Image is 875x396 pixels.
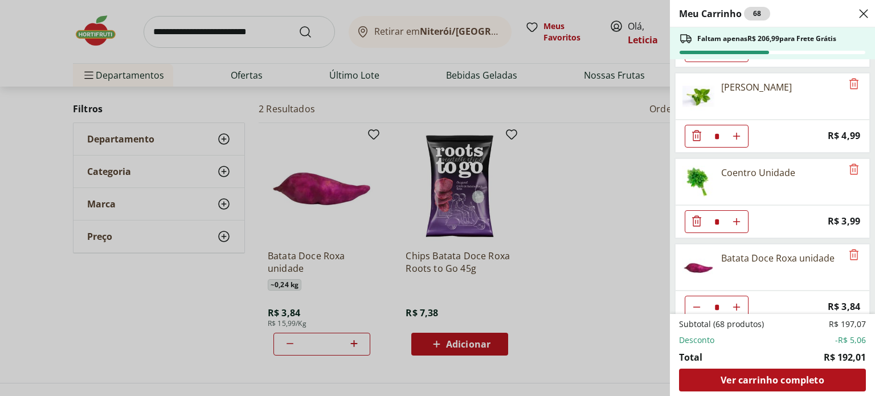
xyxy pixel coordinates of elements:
[679,319,764,330] span: Subtotal (68 produtos)
[679,350,702,364] span: Total
[721,251,835,265] div: Batata Doce Roxa unidade
[685,296,708,319] button: Diminuir Quantidade
[744,7,770,21] div: 68
[824,350,866,364] span: R$ 192,01
[679,369,866,391] a: Ver carrinho completo
[697,34,836,43] span: Faltam apenas R$ 206,99 para Frete Grátis
[829,319,866,330] span: R$ 197,07
[847,77,861,91] button: Remove
[679,7,770,21] h2: Meu Carrinho
[828,128,860,144] span: R$ 4,99
[725,210,748,233] button: Aumentar Quantidade
[708,296,725,318] input: Quantidade Atual
[828,299,860,315] span: R$ 3,84
[725,125,748,148] button: Aumentar Quantidade
[847,163,861,177] button: Remove
[721,375,824,385] span: Ver carrinho completo
[682,166,714,198] img: Coentro Unidade
[847,248,861,262] button: Remove
[721,166,795,179] div: Coentro Unidade
[682,251,714,283] img: Principal
[682,80,714,112] img: Manjericão Unidade
[725,296,748,319] button: Aumentar Quantidade
[708,125,725,147] input: Quantidade Atual
[835,334,866,346] span: -R$ 5,06
[828,214,860,229] span: R$ 3,99
[708,211,725,232] input: Quantidade Atual
[679,334,714,346] span: Desconto
[685,210,708,233] button: Diminuir Quantidade
[685,125,708,148] button: Diminuir Quantidade
[721,80,792,94] div: [PERSON_NAME]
